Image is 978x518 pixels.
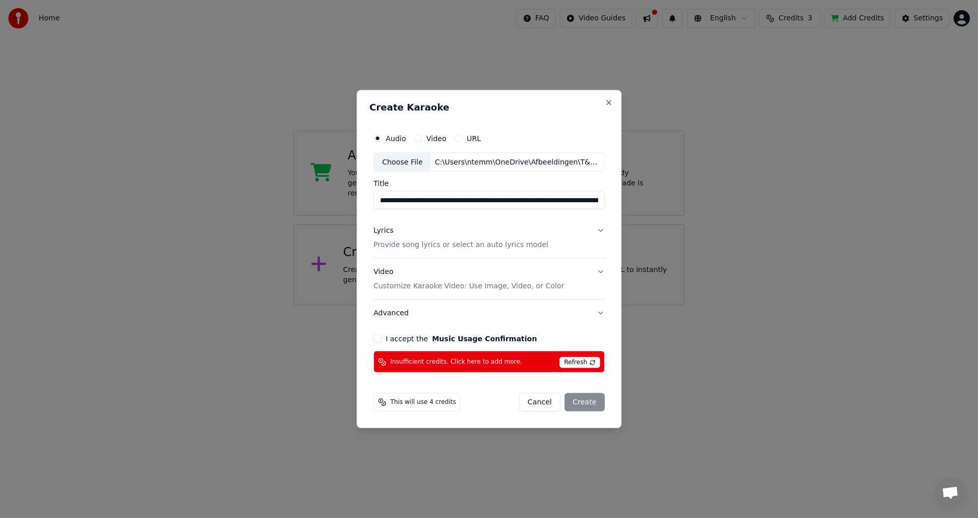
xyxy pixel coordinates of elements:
div: Choose File [374,153,431,171]
button: I accept the [432,335,537,342]
label: I accept the [386,335,537,342]
div: Video [373,267,564,291]
div: Lyrics [373,226,393,236]
button: VideoCustomize Karaoke Video: Use Image, Video, or Color [373,259,605,299]
span: Refresh [559,357,600,368]
button: Cancel [519,393,560,412]
label: Title [373,180,605,187]
label: Audio [386,134,406,142]
p: Provide song lyrics or select an auto lyrics model [373,240,548,250]
button: Advanced [373,300,605,326]
button: LyricsProvide song lyrics or select an auto lyrics model [373,217,605,258]
label: Video [426,134,446,142]
span: Insufficient credits. Click here to add more. [390,358,522,366]
h2: Create Karaoke [369,102,609,112]
p: Customize Karaoke Video: Use Image, Video, or Color [373,281,564,291]
div: C:\Users\ntemm\OneDrive\Afbeeldingen\T&D\Lied\Guus_Meeuwis_Het_is_een_nacht_(Levensecht)(Instrume... [431,157,604,167]
span: This will use 4 credits [390,398,456,406]
label: URL [467,134,481,142]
